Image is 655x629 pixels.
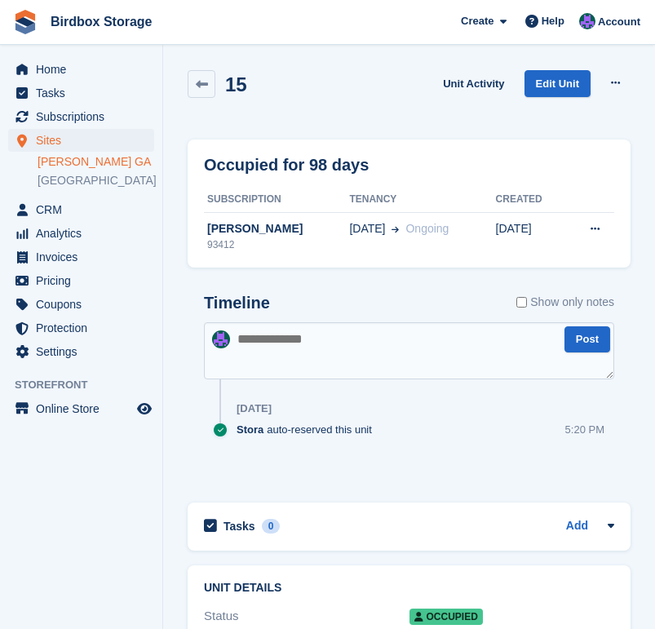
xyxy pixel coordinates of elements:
span: Pricing [36,269,134,292]
a: Preview store [135,399,154,419]
a: menu [8,129,154,152]
span: Protection [36,317,134,339]
a: menu [8,317,154,339]
h2: Occupied for 98 days [204,153,369,177]
span: Create [461,13,493,29]
img: stora-icon-8386f47178a22dfd0bd8f6a31ec36ba5ce8667c1dd55bd0f319d3a0aa187defe.svg [13,10,38,34]
th: Tenancy [349,187,495,213]
a: Unit Activity [436,70,511,97]
span: Sites [36,129,134,152]
a: menu [8,269,154,292]
div: Status [204,607,409,626]
img: Brian Fey/Brenton Franklin [212,330,230,348]
span: Online Store [36,397,134,420]
a: menu [8,58,154,81]
th: Subscription [204,187,349,213]
div: auto-reserved this unit [237,422,380,437]
span: Occupied [409,609,483,625]
span: Account [598,14,640,30]
span: Home [36,58,134,81]
a: menu [8,340,154,363]
span: Tasks [36,82,134,104]
span: Invoices [36,246,134,268]
h2: Unit details [204,582,614,595]
a: menu [8,246,154,268]
th: Created [496,187,564,213]
a: menu [8,105,154,128]
span: CRM [36,198,134,221]
a: menu [8,198,154,221]
input: Show only notes [516,294,527,311]
span: Subscriptions [36,105,134,128]
a: menu [8,397,154,420]
span: Analytics [36,222,134,245]
img: Brian Fey/Brenton Franklin [579,13,595,29]
div: 93412 [204,237,349,252]
div: [DATE] [237,402,272,415]
span: [DATE] [349,220,385,237]
span: Stora [237,422,263,437]
span: Storefront [15,377,162,393]
h2: Timeline [204,294,270,312]
a: menu [8,82,154,104]
a: Birdbox Storage [44,8,158,35]
a: Add [566,517,588,536]
div: [PERSON_NAME] [204,220,349,237]
div: 0 [262,519,281,534]
span: Ongoing [405,222,449,235]
a: menu [8,293,154,316]
button: Post [564,326,610,353]
td: [DATE] [496,212,564,261]
div: 5:20 PM [565,422,604,437]
a: menu [8,222,154,245]
span: Settings [36,340,134,363]
label: Show only notes [516,294,614,311]
a: Edit Unit [524,70,591,97]
span: Help [542,13,564,29]
a: [GEOGRAPHIC_DATA] [38,173,154,188]
h2: Tasks [223,519,255,534]
h2: 15 [225,73,247,95]
a: [PERSON_NAME] GA [38,154,154,170]
span: Coupons [36,293,134,316]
